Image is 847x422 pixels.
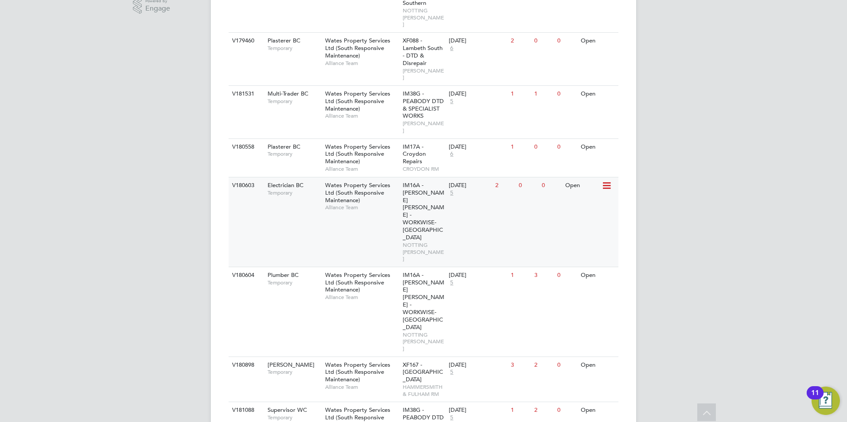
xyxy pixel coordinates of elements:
[325,37,390,59] span: Wates Property Services Ltd (South Responsive Maintenance)
[579,402,617,418] div: Open
[540,177,563,194] div: 0
[449,279,455,287] span: 5
[268,406,307,414] span: Supervisor WC
[449,150,455,158] span: 6
[449,368,455,376] span: 5
[230,33,261,49] div: V179460
[493,177,516,194] div: 2
[449,414,455,422] span: 5
[449,98,455,105] span: 5
[579,86,617,102] div: Open
[268,189,321,196] span: Temporary
[509,86,532,102] div: 1
[325,90,390,112] span: Wates Property Services Ltd (South Responsive Maintenance)
[403,165,445,173] span: CROYDON RM
[230,267,261,284] div: V180604
[230,402,261,418] div: V181088
[268,361,315,368] span: [PERSON_NAME]
[268,181,303,189] span: Electrician BC
[449,189,455,197] span: 5
[509,267,532,284] div: 1
[230,177,261,194] div: V180603
[509,33,532,49] div: 2
[403,331,445,352] span: NOTTING [PERSON_NAME]
[403,37,443,67] span: XF088 - Lambeth South - DTD & Disrepair
[449,90,506,98] div: [DATE]
[403,181,444,241] span: IM16A - [PERSON_NAME] [PERSON_NAME] - WORKWISE- [GEOGRAPHIC_DATA]
[325,60,398,67] span: Alliance Team
[811,393,819,404] div: 11
[555,139,578,155] div: 0
[268,279,321,286] span: Temporary
[555,86,578,102] div: 0
[230,86,261,102] div: V181531
[325,271,390,294] span: Wates Property Services Ltd (South Responsive Maintenance)
[403,271,444,331] span: IM16A - [PERSON_NAME] [PERSON_NAME] - WORKWISE- [GEOGRAPHIC_DATA]
[268,98,321,105] span: Temporary
[403,242,445,262] span: NOTTING [PERSON_NAME]
[325,294,398,301] span: Alliance Team
[532,139,555,155] div: 0
[449,37,506,45] div: [DATE]
[517,177,540,194] div: 0
[449,272,506,279] div: [DATE]
[325,204,398,211] span: Alliance Team
[325,165,398,173] span: Alliance Team
[812,387,840,415] button: Open Resource Center, 11 new notifications
[268,150,321,157] span: Temporary
[403,120,445,134] span: [PERSON_NAME]
[532,33,555,49] div: 0
[579,139,617,155] div: Open
[403,384,445,397] span: HAMMERSMITH & FULHAM RM
[532,86,555,102] div: 1
[555,267,578,284] div: 0
[268,414,321,421] span: Temporary
[403,361,443,384] span: XF167 - [GEOGRAPHIC_DATA]
[449,143,506,151] div: [DATE]
[555,357,578,373] div: 0
[532,357,555,373] div: 2
[403,7,445,28] span: NOTTING [PERSON_NAME]
[579,267,617,284] div: Open
[145,5,170,12] span: Engage
[555,33,578,49] div: 0
[449,45,455,52] span: 6
[268,271,299,279] span: Plumber BC
[268,45,321,52] span: Temporary
[268,143,300,150] span: Plasterer BC
[268,368,321,376] span: Temporary
[230,139,261,155] div: V180558
[579,33,617,49] div: Open
[325,384,398,391] span: Alliance Team
[403,143,426,165] span: IM17A - Croydon Repairs
[449,407,506,414] div: [DATE]
[325,181,390,204] span: Wates Property Services Ltd (South Responsive Maintenance)
[268,37,300,44] span: Plasterer BC
[325,143,390,165] span: Wates Property Services Ltd (South Responsive Maintenance)
[555,402,578,418] div: 0
[509,402,532,418] div: 1
[325,361,390,384] span: Wates Property Services Ltd (South Responsive Maintenance)
[532,402,555,418] div: 2
[268,90,308,97] span: Multi-Trader BC
[509,139,532,155] div: 1
[509,357,532,373] div: 3
[403,90,444,120] span: IM38G - PEABODY DTD & SPECIALIST WORKS
[532,267,555,284] div: 3
[230,357,261,373] div: V180898
[449,182,491,189] div: [DATE]
[563,177,602,194] div: Open
[579,357,617,373] div: Open
[449,361,506,369] div: [DATE]
[403,67,445,81] span: [PERSON_NAME]
[325,112,398,119] span: Alliance Team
